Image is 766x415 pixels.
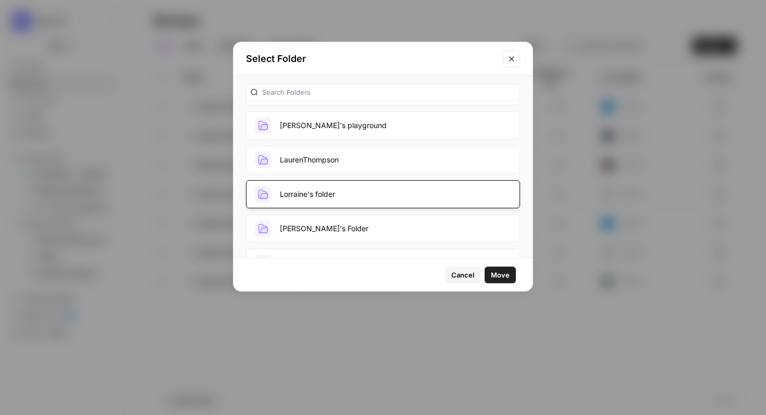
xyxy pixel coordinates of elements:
[246,146,520,174] button: LaurenThompson
[503,51,520,67] button: Close modal
[246,215,520,243] button: [PERSON_NAME]'s Folder
[485,267,516,283] button: Move
[246,180,520,208] button: Lorraine's folder
[491,270,510,280] span: Move
[445,267,480,283] button: Cancel
[262,87,515,97] input: Search Folders
[246,52,497,66] h2: Select Folder
[246,111,520,140] button: [PERSON_NAME]'s playground
[451,270,474,280] span: Cancel
[246,249,520,277] button: [PERSON_NAME]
